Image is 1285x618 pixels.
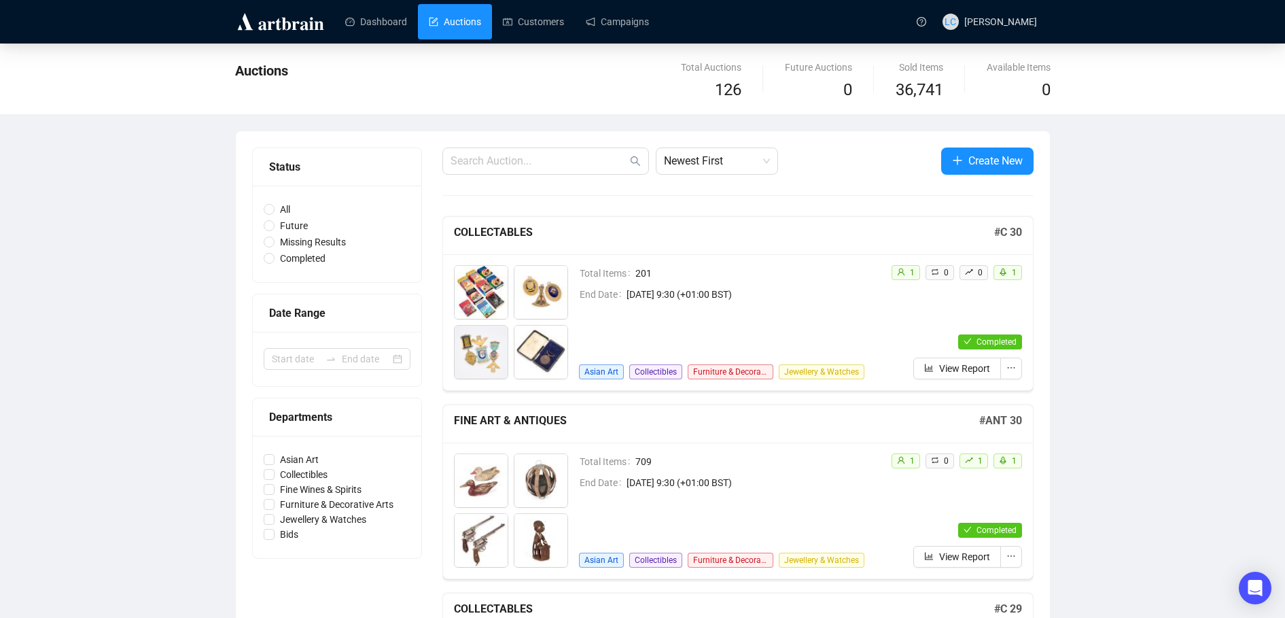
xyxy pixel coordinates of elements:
[964,16,1037,27] span: [PERSON_NAME]
[944,456,949,466] span: 0
[965,268,973,276] span: rise
[275,235,351,250] span: Missing Results
[627,475,880,490] span: [DATE] 9:30 (+01:00 BST)
[976,526,1017,535] span: Completed
[630,156,641,167] span: search
[913,358,1001,379] button: View Report
[579,553,624,568] span: Asian Art
[1006,551,1016,561] span: ellipsis
[275,251,331,266] span: Completed
[779,364,864,379] span: Jewellery & Watches
[688,553,773,568] span: Furniture & Decorative Arts
[635,266,880,281] span: 201
[976,337,1017,347] span: Completed
[429,4,481,39] a: Auctions
[455,454,508,507] img: 1_1.jpg
[275,467,333,482] span: Collectibles
[275,527,304,542] span: Bids
[514,266,567,319] img: 2_1.jpg
[455,326,508,379] img: 3_1.jpg
[345,4,407,39] a: Dashboard
[442,405,1034,579] a: FINE ART & ANTIQUES#ANT 30Total Items709End Date[DATE] 9:30 (+01:00 BST)Asian ArtCollectiblesFurn...
[664,148,770,174] span: Newest First
[272,351,320,366] input: Start date
[941,148,1034,175] button: Create New
[1012,456,1017,466] span: 1
[579,364,624,379] span: Asian Art
[945,14,956,29] span: LC
[939,549,990,564] span: View Report
[924,363,934,373] span: bar-chart
[454,224,994,241] h5: COLLECTABLES
[503,4,564,39] a: Customers
[681,60,741,75] div: Total Auctions
[913,546,1001,568] button: View Report
[939,361,990,376] span: View Report
[629,553,682,568] span: Collectibles
[269,409,405,426] div: Departments
[235,11,326,33] img: logo
[688,364,773,379] span: Furniture & Decorative Arts
[275,202,296,217] span: All
[994,224,1022,241] h5: # C 30
[968,152,1023,169] span: Create New
[999,268,1007,276] span: rocket
[580,287,627,302] span: End Date
[455,514,508,567] img: 3_1.jpg
[897,456,905,464] span: user
[580,266,635,281] span: Total Items
[514,514,567,567] img: 4_1.jpg
[999,456,1007,464] span: rocket
[275,218,313,233] span: Future
[275,497,399,512] span: Furniture & Decorative Arts
[897,268,905,276] span: user
[964,526,972,534] span: check
[779,553,864,568] span: Jewellery & Watches
[979,413,1022,429] h5: # ANT 30
[514,454,567,507] img: 2_1.jpg
[269,158,405,175] div: Status
[931,456,939,464] span: retweet
[952,155,963,166] span: plus
[910,456,915,466] span: 1
[455,266,508,319] img: 1_1.jpg
[275,452,324,467] span: Asian Art
[944,268,949,277] span: 0
[978,268,983,277] span: 0
[965,456,973,464] span: rise
[235,63,288,79] span: Auctions
[627,287,880,302] span: [DATE] 9:30 (+01:00 BST)
[275,512,372,527] span: Jewellery & Watches
[269,305,405,322] div: Date Range
[978,456,983,466] span: 1
[454,601,994,617] h5: COLLECTABLES
[629,364,682,379] span: Collectibles
[994,601,1022,617] h5: # C 29
[1239,572,1271,604] div: Open Intercom Messenger
[910,268,915,277] span: 1
[896,60,943,75] div: Sold Items
[931,268,939,276] span: retweet
[442,216,1034,391] a: COLLECTABLES#C 30Total Items201End Date[DATE] 9:30 (+01:00 BST)Asian ArtCollectiblesFurniture & D...
[785,60,852,75] div: Future Auctions
[1006,363,1016,373] span: ellipsis
[342,351,390,366] input: End date
[580,475,627,490] span: End Date
[580,454,635,469] span: Total Items
[715,80,741,99] span: 126
[325,354,336,364] span: swap-right
[635,454,880,469] span: 709
[896,78,943,103] span: 36,741
[1042,80,1051,99] span: 0
[987,60,1051,75] div: Available Items
[586,4,649,39] a: Campaigns
[514,326,567,379] img: 4_1.jpg
[325,354,336,364] span: to
[843,80,852,99] span: 0
[454,413,979,429] h5: FINE ART & ANTIQUES
[451,153,627,169] input: Search Auction...
[964,337,972,345] span: check
[917,17,926,27] span: question-circle
[1012,268,1017,277] span: 1
[275,482,367,497] span: Fine Wines & Spirits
